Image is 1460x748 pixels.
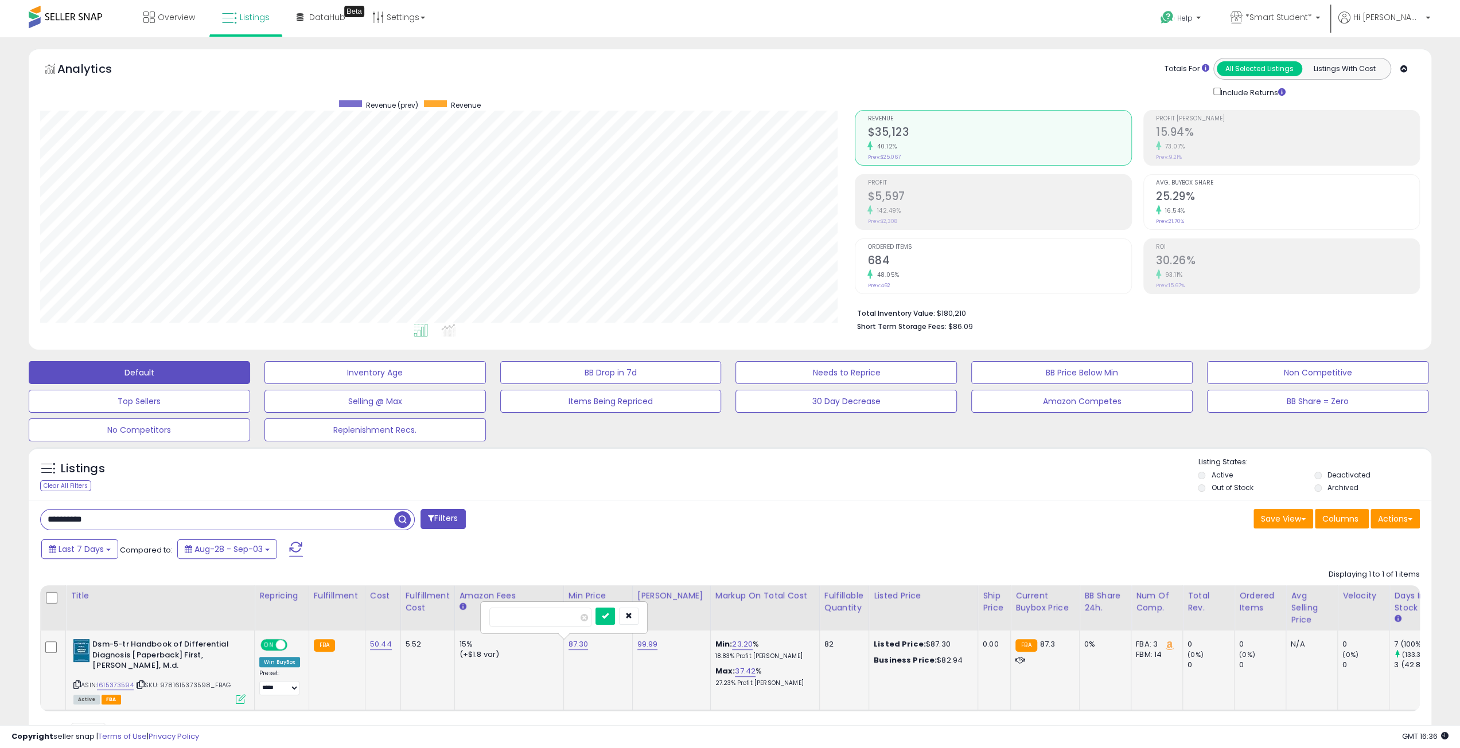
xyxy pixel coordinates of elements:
[421,509,465,529] button: Filters
[1211,483,1253,492] label: Out of Stock
[1188,639,1234,649] div: 0
[264,361,486,384] button: Inventory Age
[92,639,232,674] b: Dsm-5-tr Handbook of Differential Diagnosis [Paperback] First, [PERSON_NAME], M.d.
[715,639,811,660] div: %
[1245,11,1312,23] span: *Smart Student*
[867,244,1131,250] span: Ordered Items
[715,665,735,676] b: Max:
[1327,470,1371,480] label: Deactivated
[344,6,364,17] div: Tooltip anchor
[873,206,901,215] small: 142.49%
[1156,116,1419,122] span: Profit [PERSON_NAME]
[874,639,969,649] div: $87.30
[710,585,819,630] th: The percentage added to the cost of goods (COGS) that forms the calculator for Min & Max prices.
[309,11,345,23] span: DataHub
[460,649,555,660] div: (+$1.8 var)
[1161,271,1183,279] small: 93.11%
[1329,569,1420,580] div: Displaying 1 to 1 of 1 items
[1156,254,1419,269] h2: 30.26%
[1160,10,1174,25] i: Get Help
[569,639,589,650] a: 87.30
[460,590,559,602] div: Amazon Fees
[1136,639,1174,649] div: FBA: 3
[102,695,121,704] span: FBA
[983,639,1002,649] div: 0.00
[61,461,105,477] h5: Listings
[1156,126,1419,141] h2: 15.94%
[874,655,937,665] b: Business Price:
[1394,660,1440,670] div: 3 (42.86%)
[1394,614,1401,624] small: Days In Stock.
[1239,590,1281,614] div: Ordered Items
[314,590,360,602] div: Fulfillment
[500,361,722,384] button: BB Drop in 7d
[637,590,706,602] div: [PERSON_NAME]
[1161,142,1185,151] small: 73.07%
[259,590,304,602] div: Repricing
[1136,590,1178,614] div: Num of Comp.
[1015,639,1037,652] small: FBA
[259,669,300,695] div: Preset:
[1211,470,1232,480] label: Active
[1217,61,1302,76] button: All Selected Listings
[460,639,555,649] div: 15%
[874,639,926,649] b: Listed Price:
[1394,590,1436,614] div: Days In Stock
[1156,154,1182,160] small: Prev: 9.21%
[867,116,1131,122] span: Revenue
[867,126,1131,141] h2: $35,123
[1291,590,1333,626] div: Avg Selling Price
[1161,206,1185,215] small: 16.54%
[983,590,1006,614] div: Ship Price
[715,679,811,687] p: 27.23% Profit [PERSON_NAME]
[135,680,231,690] span: | SKU: 9781615373598_FBAG
[1040,639,1056,649] span: 87.3
[874,655,969,665] div: $82.94
[971,390,1193,413] button: Amazon Competes
[856,308,935,318] b: Total Inventory Value:
[715,639,733,649] b: Min:
[1084,639,1122,649] div: 0%
[1084,590,1126,614] div: BB Share 24h.
[867,282,890,289] small: Prev: 462
[1188,660,1234,670] div: 0
[264,390,486,413] button: Selling @ Max
[569,590,628,602] div: Min Price
[735,665,756,677] a: 37.42
[1401,650,1432,659] small: (133.33%)
[40,480,91,491] div: Clear All Filters
[1253,509,1313,528] button: Save View
[732,639,753,650] a: 23.20
[59,543,104,555] span: Last 7 Days
[1156,218,1184,225] small: Prev: 21.70%
[1156,282,1185,289] small: Prev: 15.67%
[57,61,134,80] h5: Analytics
[1338,11,1430,37] a: Hi [PERSON_NAME]
[29,418,250,441] button: No Competitors
[1342,590,1384,602] div: Velocity
[97,680,134,690] a: 1615373594
[735,361,957,384] button: Needs to Reprice
[120,545,173,555] span: Compared to:
[715,652,811,660] p: 18.83% Profit [PERSON_NAME]
[366,100,418,110] span: Revenue (prev)
[1371,509,1420,528] button: Actions
[11,731,53,742] strong: Copyright
[1156,244,1419,250] span: ROI
[1165,64,1209,75] div: Totals For
[71,590,250,602] div: Title
[1302,61,1387,76] button: Listings With Cost
[856,322,946,331] b: Short Term Storage Fees:
[867,190,1131,205] h2: $5,597
[177,539,277,559] button: Aug-28 - Sep-03
[1239,660,1286,670] div: 0
[73,639,246,703] div: ASIN:
[29,361,250,384] button: Default
[98,731,147,742] a: Terms of Use
[1342,650,1358,659] small: (0%)
[262,640,276,650] span: ON
[1322,513,1358,524] span: Columns
[867,254,1131,269] h2: 684
[873,271,899,279] small: 48.05%
[314,639,335,652] small: FBA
